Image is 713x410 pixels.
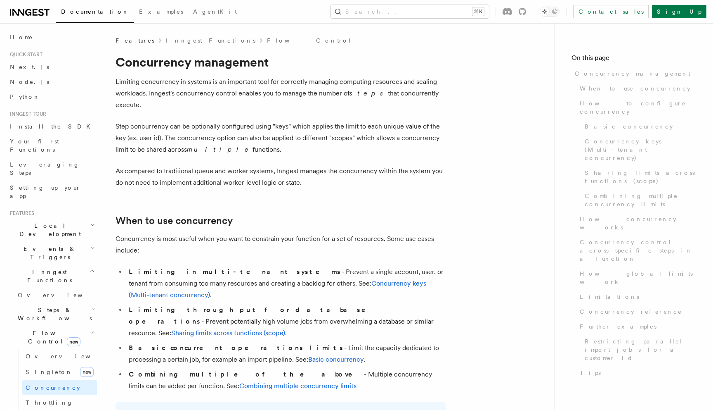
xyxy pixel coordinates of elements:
[585,122,673,131] span: Basic concurrency
[10,64,49,70] span: Next.js
[571,66,696,81] a: Concurrency management
[116,165,446,188] p: As compared to traditional queue and worker systems, Inngest manages the concurrency within the s...
[116,233,446,256] p: Concurrency is most useful when you want to constrain your function for a set of resources. Some ...
[116,215,233,226] a: When to use concurrency
[129,306,377,325] strong: Limiting throughput for database operations
[193,8,237,15] span: AgentKit
[580,99,696,116] span: How to configure concurrency
[10,33,33,41] span: Home
[18,292,103,298] span: Overview
[576,212,696,235] a: How concurrency works
[80,367,94,377] span: new
[116,55,446,69] h1: Concurrency management
[581,119,696,134] a: Basic concurrency
[26,384,80,391] span: Concurrency
[14,303,97,326] button: Steps & Workflows
[10,79,49,85] span: Node.js
[580,307,682,316] span: Concurrency reference
[580,238,696,263] span: Concurrency control across specific steps in a function
[116,76,446,111] p: Limiting concurrency in systems is an important tool for correctly managing computing resources a...
[126,342,446,365] li: - Limit the capacity dedicated to processing a certain job, for example an import pipeline. See: .
[7,51,42,58] span: Quick start
[308,355,364,363] a: Basic concurrency
[10,184,81,199] span: Setting up your app
[472,7,484,16] kbd: ⌘K
[7,157,97,180] a: Leveraging Steps
[187,145,253,153] em: multiple
[171,329,285,337] a: Sharing limits across functions (scope)
[10,138,59,153] span: Your first Functions
[14,306,92,322] span: Steps & Workflows
[576,96,696,119] a: How to configure concurrency
[581,134,696,165] a: Concurrency keys (Multi-tenant concurrency)
[585,137,696,162] span: Concurrency keys (Multi-tenant concurrency)
[7,30,97,45] a: Home
[576,266,696,289] a: How global limits work
[576,235,696,266] a: Concurrency control across specific steps in a function
[188,2,242,22] a: AgentKit
[581,165,696,188] a: Sharing limits across functions (scope)
[26,353,111,360] span: Overview
[61,8,129,15] span: Documentation
[652,5,706,18] a: Sign Up
[10,123,95,130] span: Install the SDK
[10,93,40,100] span: Python
[22,364,97,380] a: Singletonnew
[540,7,560,17] button: Toggle dark mode
[580,322,656,331] span: Further examples
[580,215,696,231] span: How concurrency works
[576,319,696,334] a: Further examples
[7,210,34,217] span: Features
[7,180,97,203] a: Setting up your app
[585,169,696,185] span: Sharing limits across functions (scope)
[14,326,97,349] button: Flow Controlnew
[126,304,446,339] li: - Prevent potentially high volume jobs from overwhelming a database or similar resource. See: .
[7,60,97,74] a: Next.js
[7,245,90,261] span: Events & Triggers
[575,69,690,78] span: Concurrency management
[7,134,97,157] a: Your first Functions
[576,289,696,304] a: Limitations
[14,329,91,346] span: Flow Control
[576,304,696,319] a: Concurrency reference
[576,365,696,380] a: Tips
[7,119,97,134] a: Install the SDK
[116,36,154,45] span: Features
[26,369,73,375] span: Singleton
[129,370,364,378] strong: Combining multiple of the above
[580,269,696,286] span: How global limits work
[585,337,696,362] span: Restricting parallel import jobs for a customer id
[7,268,89,284] span: Inngest Functions
[7,265,97,288] button: Inngest Functions
[7,74,97,89] a: Node.js
[581,188,696,212] a: Combining multiple concurrency limits
[56,2,134,23] a: Documentation
[14,288,97,303] a: Overview
[129,268,342,276] strong: Limiting in multi-tenant systems
[67,337,80,346] span: new
[267,36,352,45] a: Flow Control
[126,266,446,301] li: - Prevent a single account, user, or tenant from consuming too many resources and creating a back...
[26,399,73,406] span: Throttling
[585,192,696,208] span: Combining multiple concurrency limits
[126,369,446,392] li: - Multiple concurrency limits can be added per function. See:
[7,89,97,104] a: Python
[573,5,649,18] a: Contact sales
[571,53,696,66] h4: On this page
[580,293,639,301] span: Limitations
[10,161,80,176] span: Leveraging Steps
[349,89,388,97] em: steps
[134,2,188,22] a: Examples
[7,218,97,241] button: Local Development
[239,382,356,390] a: Combining multiple concurrency limits
[7,111,46,117] span: Inngest tour
[116,121,446,155] p: Step concurrency can be optionally configured using "keys" which applies the limit to each unique...
[22,380,97,395] a: Concurrency
[22,349,97,364] a: Overview
[7,222,90,238] span: Local Development
[576,81,696,96] a: When to use concurrency
[331,5,489,18] button: Search...⌘K
[580,84,690,93] span: When to use concurrency
[139,8,183,15] span: Examples
[129,344,344,352] strong: Basic concurrent operations limits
